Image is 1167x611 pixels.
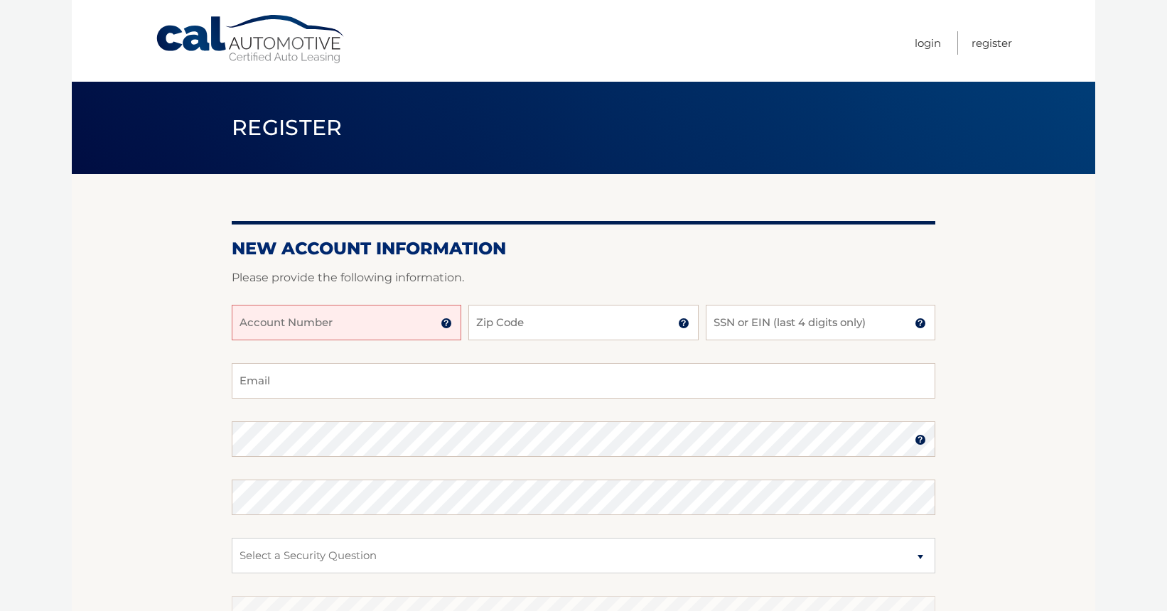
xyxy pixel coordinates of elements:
input: Zip Code [468,305,698,340]
h2: New Account Information [232,238,935,259]
input: Email [232,363,935,399]
img: tooltip.svg [441,318,452,329]
input: SSN or EIN (last 4 digits only) [706,305,935,340]
p: Please provide the following information. [232,268,935,288]
a: Register [972,31,1012,55]
a: Cal Automotive [155,14,347,65]
img: tooltip.svg [678,318,689,329]
span: Register [232,114,343,141]
input: Account Number [232,305,461,340]
img: tooltip.svg [915,434,926,445]
img: tooltip.svg [915,318,926,329]
a: Login [915,31,941,55]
